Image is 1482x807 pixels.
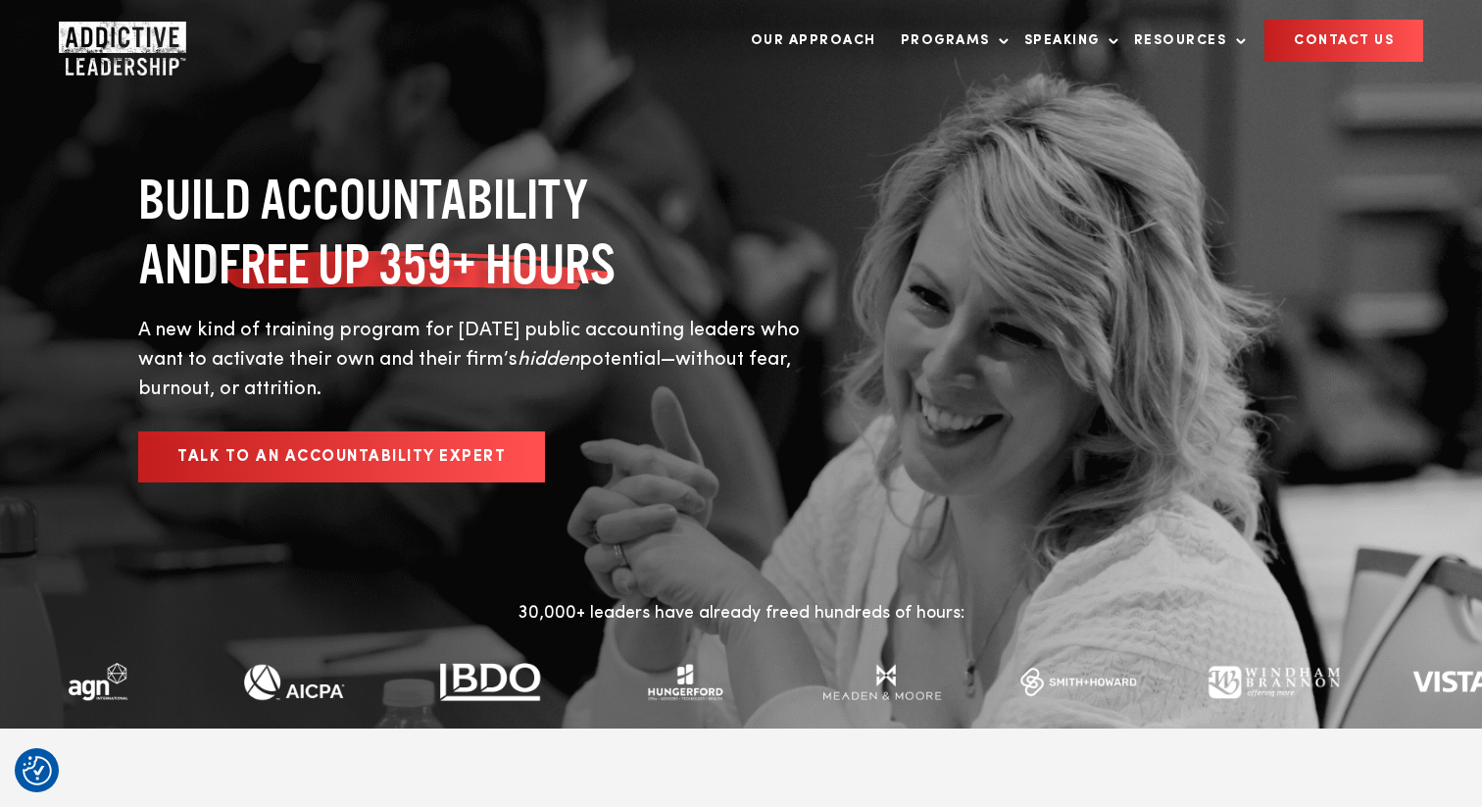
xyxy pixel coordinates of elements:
span: hidden [518,350,579,370]
span: A new kind of training program for [DATE] public accounting leaders who want to activate their ow... [138,321,800,370]
img: Revisit consent button [23,756,52,785]
a: Speaking [1014,21,1119,61]
a: Resources [1124,21,1247,61]
a: CONTACT US [1264,20,1423,62]
span: Talk to an Accountability Expert [177,449,506,465]
a: Our Approach [741,21,886,61]
h1: Build Accountability and [138,167,834,296]
a: Home [59,22,176,61]
a: Programs [891,21,1010,61]
button: Consent Preferences [23,756,52,785]
span: Free Up 359+ Hours [219,231,616,296]
a: Talk to an Accountability Expert [138,431,545,482]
